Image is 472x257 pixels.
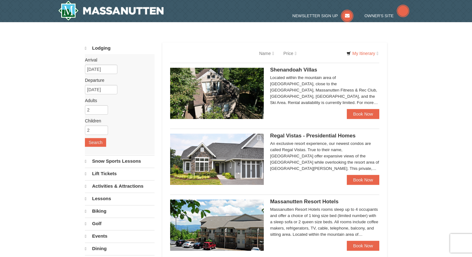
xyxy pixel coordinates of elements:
a: Price [279,47,301,60]
span: Shenandoah Villas [270,67,317,73]
a: Book Now [347,175,379,185]
a: Newsletter Sign Up [293,13,354,18]
a: Activities & Attractions [85,180,155,192]
label: Departure [85,77,150,83]
div: Located within the mountain area of [GEOGRAPHIC_DATA], close to the [GEOGRAPHIC_DATA], Massanutte... [270,75,379,106]
a: My Itinerary [342,49,382,58]
a: Snow Sports Lessons [85,155,155,167]
span: Newsletter Sign Up [293,13,338,18]
span: Massanutten Resort Hotels [270,199,338,205]
label: Adults [85,97,150,104]
img: Massanutten Resort Logo [58,1,164,21]
a: Biking [85,205,155,217]
img: 19219019-2-e70bf45f.jpg [170,68,264,119]
a: Lodging [85,42,155,54]
div: Massanutten Resort Hotels rooms sleep up to 4 occupants and offer a choice of 1 king size bed (li... [270,206,379,238]
a: Events [85,230,155,242]
img: 19218991-1-902409a9.jpg [170,134,264,185]
label: Children [85,118,150,124]
span: Regal Vistas - Presidential Homes [270,133,356,139]
a: Massanutten Resort [58,1,164,21]
a: Lessons [85,193,155,205]
span: Owner's Site [365,13,394,18]
a: Lift Tickets [85,168,155,180]
div: An exclusive resort experience, our newest condos are called Regal Vistas. True to their name, [G... [270,141,379,172]
a: Dining [85,243,155,255]
a: Owner's Site [365,13,410,18]
a: Name [254,47,278,60]
img: 19219026-1-e3b4ac8e.jpg [170,200,264,251]
a: Book Now [347,241,379,251]
button: Search [85,138,106,147]
label: Arrival [85,57,150,63]
a: Book Now [347,109,379,119]
a: Golf [85,218,155,230]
